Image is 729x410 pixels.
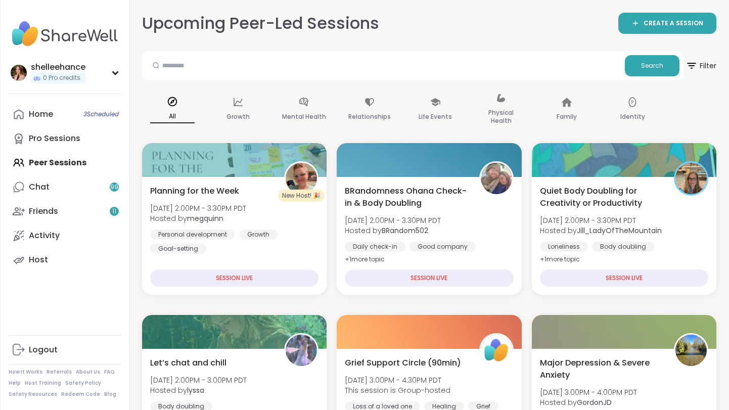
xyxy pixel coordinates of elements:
span: Grief Support Circle (90min) [345,357,461,369]
span: Major Depression & Severe Anxiety [540,357,663,381]
span: 99 [110,183,118,192]
span: 3 Scheduled [83,110,119,118]
div: Chat [29,181,50,193]
div: Good company [409,242,476,252]
div: Pro Sessions [29,133,80,144]
img: lyssa [286,335,317,366]
a: Blog [104,391,116,398]
span: Filter [686,54,716,78]
img: ShareWell Nav Logo [9,16,121,52]
p: Family [557,111,577,123]
div: Home [29,109,53,120]
img: BRandom502 [481,163,512,194]
button: Filter [686,51,716,80]
span: CREATE A SESSION [644,19,703,28]
div: SESSION LIVE [540,269,708,287]
p: Growth [226,111,250,123]
div: Personal development [150,230,235,240]
a: Safety Policy [65,380,101,387]
div: Host [29,254,48,265]
p: Relationships [348,111,391,123]
span: This session is Group-hosted [345,385,450,395]
a: Activity [9,223,121,248]
a: Help [9,380,21,387]
a: Host [9,248,121,272]
div: Goal-setting [150,244,206,254]
b: Jill_LadyOfTheMountain [577,225,662,236]
a: CREATE A SESSION [618,13,716,34]
div: Body doubling [592,242,654,252]
div: SESSION LIVE [150,269,318,287]
a: Chat99 [9,175,121,199]
div: SESSION LIVE [345,269,513,287]
span: Hosted by [150,213,246,223]
span: Let’s chat and chill [150,357,226,369]
p: All [150,110,195,123]
a: Friends11 [9,199,121,223]
span: Hosted by [345,225,441,236]
h2: Upcoming Peer-Led Sessions [142,12,379,35]
span: [DATE] 2:00PM - 3:00PM PDT [150,375,247,385]
span: [DATE] 2:00PM - 3:30PM PDT [345,215,441,225]
div: Logout [29,344,58,355]
span: Search [641,61,663,70]
div: Activity [29,230,60,241]
a: Redeem Code [61,391,100,398]
a: FAQ [104,369,115,376]
span: Quiet Body Doubling for Creativity or Productivity [540,185,663,209]
img: shelleehance [11,65,27,81]
a: How It Works [9,369,42,376]
div: shelleehance [31,62,85,73]
p: Mental Health [282,111,326,123]
img: Jill_LadyOfTheMountain [675,163,707,194]
img: ShareWell [481,335,512,366]
a: Home3Scheduled [9,102,121,126]
a: About Us [76,369,100,376]
span: 0 Pro credits [43,74,80,82]
a: Referrals [47,369,72,376]
div: Growth [239,230,278,240]
span: [DATE] 3:00PM - 4:00PM PDT [540,387,637,397]
img: GordonJD [675,335,707,366]
span: [DATE] 3:00PM - 4:30PM PDT [345,375,450,385]
span: [DATE] 2:00PM - 3:30PM PDT [150,203,246,213]
div: Friends [29,206,58,217]
a: Logout [9,338,121,362]
div: Loneliness [540,242,588,252]
button: Search [625,55,679,76]
b: GordonJD [577,397,612,407]
span: Hosted by [540,397,637,407]
b: lyssa [187,385,204,395]
div: Daily check-in [345,242,405,252]
a: Pro Sessions [9,126,121,151]
p: Life Events [419,111,452,123]
a: Host Training [25,380,61,387]
p: Identity [620,111,645,123]
img: megquinn [286,163,317,194]
p: Physical Health [479,107,523,127]
span: Hosted by [150,385,247,395]
b: megquinn [187,213,223,223]
span: Planning for the Week [150,185,239,197]
span: BRandomness Ohana Check-in & Body Doubling [345,185,468,209]
span: Hosted by [540,225,662,236]
span: [DATE] 2:00PM - 3:30PM PDT [540,215,662,225]
b: BRandom502 [382,225,428,236]
a: Safety Resources [9,391,57,398]
span: 11 [112,207,116,216]
div: New Host! 🎉 [278,190,325,202]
